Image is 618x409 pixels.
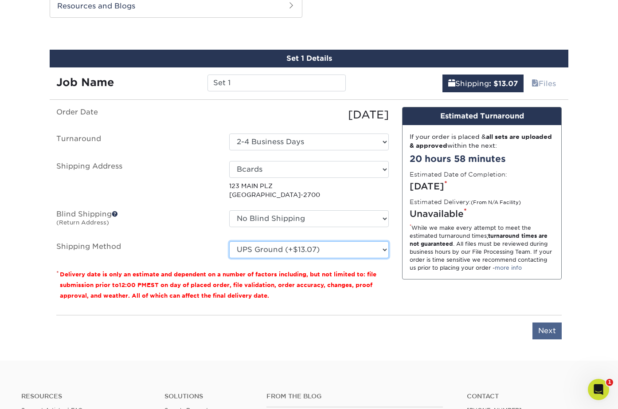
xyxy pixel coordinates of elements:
[467,393,597,400] a: Contact
[223,107,395,123] div: [DATE]
[50,50,568,67] div: Set 1 Details
[606,379,613,386] span: 1
[403,107,561,125] div: Estimated Turnaround
[50,161,223,200] label: Shipping Address
[60,271,376,299] small: Delivery date is only an estimate and dependent on a number of factors including, but not limited...
[526,75,562,92] a: Files
[588,379,609,400] iframe: Intercom live chat
[410,180,554,193] div: [DATE]
[410,224,554,272] div: While we make every attempt to meet the estimated turnaround times; . All files must be reviewed ...
[410,232,548,247] strong: turnaround times are not guaranteed
[119,282,147,288] span: 12:00 PM
[56,219,109,226] small: (Return Address)
[532,322,562,339] input: Next
[164,393,254,400] h4: Solutions
[489,79,518,88] b: : $13.07
[410,132,554,150] div: If your order is placed & within the next:
[266,393,443,400] h4: From the Blog
[229,181,389,200] p: 123 MAIN PLZ [GEOGRAPHIC_DATA]-2700
[532,79,539,88] span: files
[410,207,554,220] div: Unavailable
[410,197,521,206] label: Estimated Delivery:
[56,76,114,89] strong: Job Name
[50,107,223,123] label: Order Date
[410,170,507,179] label: Estimated Date of Completion:
[207,75,345,91] input: Enter a job name
[50,210,223,231] label: Blind Shipping
[410,152,554,165] div: 20 hours 58 minutes
[495,264,522,271] a: more info
[50,134,223,150] label: Turnaround
[471,200,521,205] small: (From N/A Facility)
[442,75,524,92] a: Shipping: $13.07
[448,79,455,88] span: shipping
[50,241,223,258] label: Shipping Method
[21,393,151,400] h4: Resources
